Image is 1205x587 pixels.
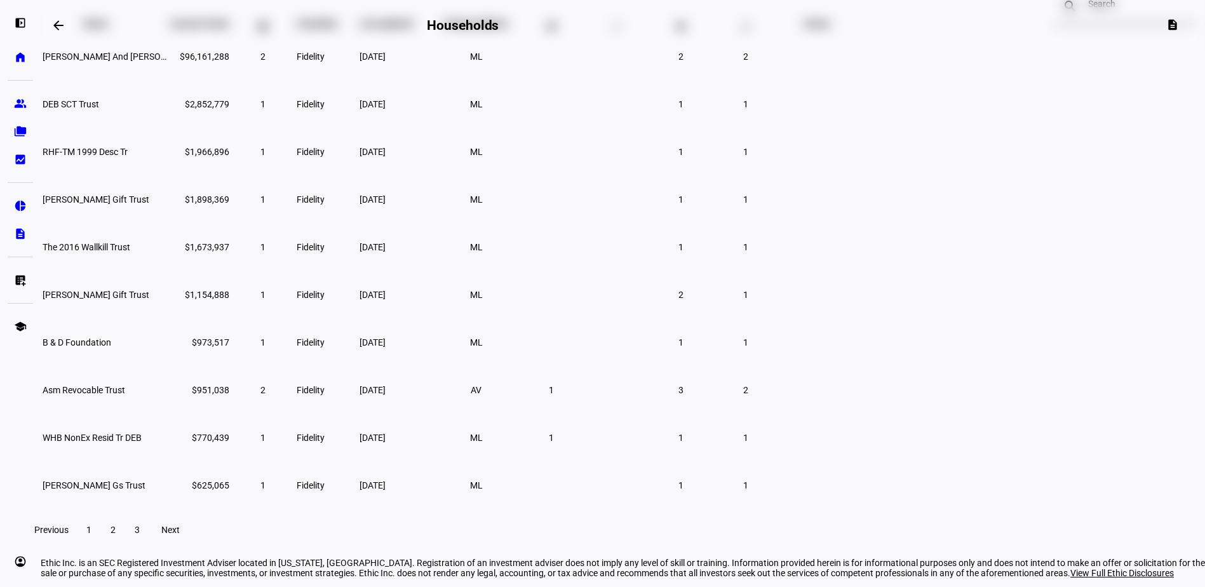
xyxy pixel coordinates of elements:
[360,194,386,205] span: [DATE]
[8,193,33,219] a: pie_chart
[260,147,266,157] span: 1
[465,474,488,497] li: ML
[360,480,386,490] span: [DATE]
[1166,18,1179,31] mat-icon: description
[678,480,683,490] span: 1
[14,97,27,110] eth-mat-symbol: group
[260,433,266,443] span: 1
[360,290,386,300] span: [DATE]
[465,45,488,68] li: ML
[14,555,27,568] eth-mat-symbol: account_circle
[678,99,683,109] span: 1
[1070,568,1174,578] span: View Full Ethic Disclosures
[14,320,27,333] eth-mat-symbol: school
[743,480,748,490] span: 1
[297,242,325,252] span: Fidelity
[297,433,325,443] span: Fidelity
[549,385,554,395] span: 1
[14,125,27,138] eth-mat-symbol: folder_copy
[8,147,33,172] a: bid_landscape
[135,525,140,535] span: 3
[678,147,683,157] span: 1
[43,99,99,109] span: DEB SCT Trust
[260,194,266,205] span: 1
[43,290,149,300] span: William H Barrows Gift Trust
[41,558,1205,578] div: Ethic Inc. is an SEC Registered Investment Adviser located in [US_STATE], [GEOGRAPHIC_DATA]. Regi...
[743,147,748,157] span: 1
[297,480,325,490] span: Fidelity
[161,525,180,535] span: Next
[297,290,325,300] span: Fidelity
[43,337,111,347] span: B & D Foundation
[14,51,27,64] eth-mat-symbol: home
[170,414,230,461] td: $770,439
[465,188,488,211] li: ML
[260,51,266,62] span: 2
[743,433,748,443] span: 1
[260,99,266,109] span: 1
[8,119,33,144] a: folder_copy
[297,99,325,109] span: Fidelity
[8,44,33,70] a: home
[678,337,683,347] span: 1
[678,51,683,62] span: 2
[743,51,748,62] span: 2
[678,194,683,205] span: 1
[14,227,27,240] eth-mat-symbol: description
[170,271,230,318] td: $1,154,888
[8,91,33,116] a: group
[111,525,116,535] span: 2
[43,51,225,62] span: Frank E Payne And Seba B Payne Ethic2
[360,433,386,443] span: [DATE]
[297,194,325,205] span: Fidelity
[43,242,130,252] span: The 2016 Wallkill Trust
[150,517,191,543] button: Next
[465,426,488,449] li: ML
[43,433,142,443] span: WHB NonEx Resid Tr DEB
[360,242,386,252] span: [DATE]
[102,517,125,543] button: 2
[360,385,386,395] span: [DATE]
[465,283,488,306] li: ML
[297,51,325,62] span: Fidelity
[465,331,488,354] li: ML
[743,99,748,109] span: 1
[297,385,325,395] span: Fidelity
[170,319,230,365] td: $973,517
[465,93,488,116] li: ML
[549,433,554,443] span: 1
[743,290,748,300] span: 1
[170,176,230,222] td: $1,898,369
[678,290,683,300] span: 2
[743,337,748,347] span: 1
[170,462,230,508] td: $625,065
[170,128,230,175] td: $1,966,896
[678,242,683,252] span: 1
[743,242,748,252] span: 1
[743,194,748,205] span: 1
[170,224,230,270] td: $1,673,937
[427,18,499,33] h2: Households
[170,81,230,127] td: $2,852,779
[465,140,488,163] li: ML
[297,147,325,157] span: Fidelity
[360,51,386,62] span: [DATE]
[51,18,66,33] mat-icon: arrow_backwards
[126,517,149,543] button: 3
[260,480,266,490] span: 1
[465,379,488,401] li: AV
[14,17,27,29] eth-mat-symbol: left_panel_open
[360,147,386,157] span: [DATE]
[43,480,145,490] span: Sidney Epstein Gs Trust
[743,385,748,395] span: 2
[8,221,33,246] a: description
[260,385,266,395] span: 2
[360,337,386,347] span: [DATE]
[465,236,488,259] li: ML
[43,385,125,395] span: Asm Revocable Trust
[260,290,266,300] span: 1
[14,274,27,287] eth-mat-symbol: list_alt_add
[360,99,386,109] span: [DATE]
[170,33,230,79] td: $96,161,288
[14,199,27,212] eth-mat-symbol: pie_chart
